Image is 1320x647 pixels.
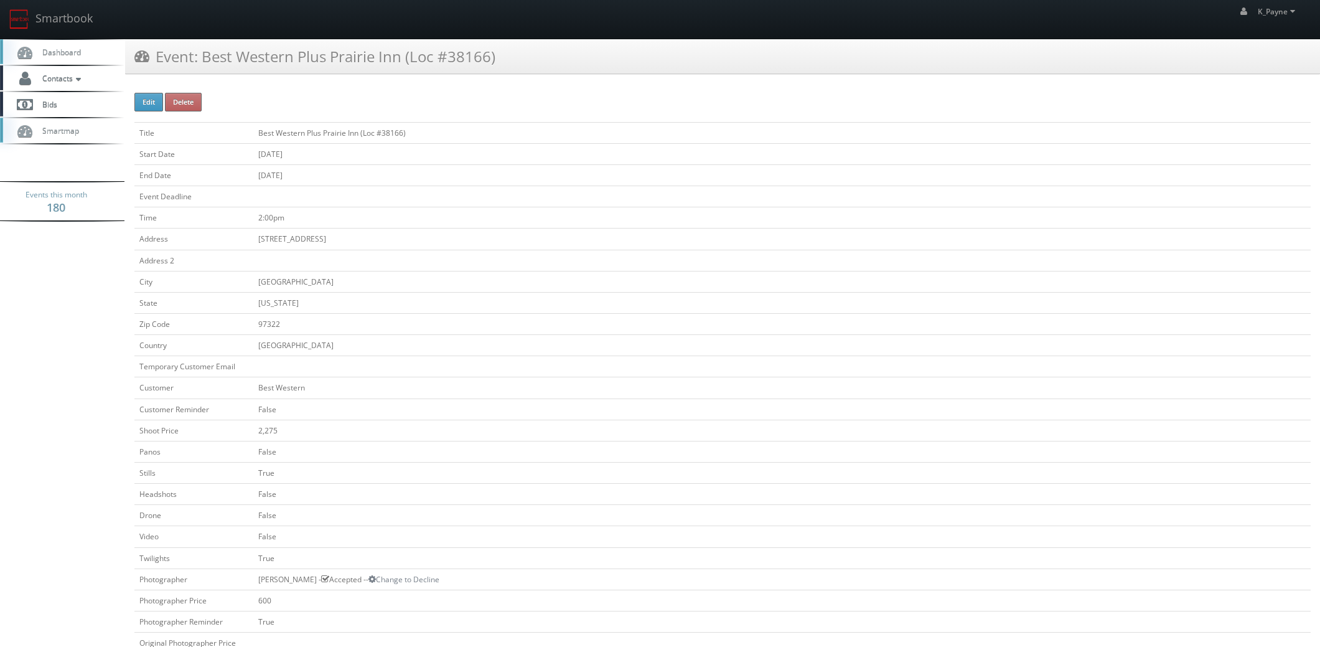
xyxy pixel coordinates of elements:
td: False [253,505,1311,526]
td: False [253,526,1311,547]
td: 2:00pm [253,207,1311,229]
td: Best Western [253,377,1311,399]
a: Change to Decline [368,574,439,585]
td: [GEOGRAPHIC_DATA] [253,335,1311,356]
td: Photographer Price [134,590,253,611]
td: Event Deadline [134,186,253,207]
td: [DATE] [253,164,1311,186]
td: Drone [134,505,253,526]
td: Headshots [134,484,253,505]
td: City [134,271,253,292]
td: False [253,399,1311,420]
span: K_Payne [1258,6,1299,17]
td: Time [134,207,253,229]
td: [STREET_ADDRESS] [253,229,1311,250]
strong: 180 [47,200,65,215]
td: False [253,484,1311,505]
td: End Date [134,164,253,186]
td: Address [134,229,253,250]
td: Photographer [134,569,253,590]
td: True [253,462,1311,483]
td: Country [134,335,253,356]
td: True [253,611,1311,632]
button: Delete [165,93,202,111]
span: Dashboard [36,47,81,57]
td: Shoot Price [134,420,253,441]
td: [GEOGRAPHIC_DATA] [253,271,1311,292]
td: State [134,292,253,313]
td: Zip Code [134,313,253,334]
td: 97322 [253,313,1311,334]
h3: Event: Best Western Plus Prairie Inn (Loc #38166) [134,45,495,67]
span: Bids [36,99,57,110]
td: False [253,441,1311,462]
td: Photographer Reminder [134,611,253,632]
td: 600 [253,590,1311,611]
span: Contacts [36,73,84,83]
td: [US_STATE] [253,292,1311,313]
td: [PERSON_NAME] - Accepted -- [253,569,1311,590]
td: Best Western Plus Prairie Inn (Loc #38166) [253,122,1311,143]
img: smartbook-logo.png [9,9,29,29]
td: Address 2 [134,250,253,271]
td: Start Date [134,143,253,164]
td: [DATE] [253,143,1311,164]
td: Panos [134,441,253,462]
td: Title [134,122,253,143]
td: Customer Reminder [134,399,253,420]
td: Customer [134,377,253,399]
td: Temporary Customer Email [134,356,253,377]
td: True [253,547,1311,569]
span: Smartmap [36,125,79,136]
button: Edit [134,93,163,111]
td: Video [134,526,253,547]
span: Events this month [26,189,87,201]
td: Twilights [134,547,253,569]
td: Stills [134,462,253,483]
td: 2,275 [253,420,1311,441]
